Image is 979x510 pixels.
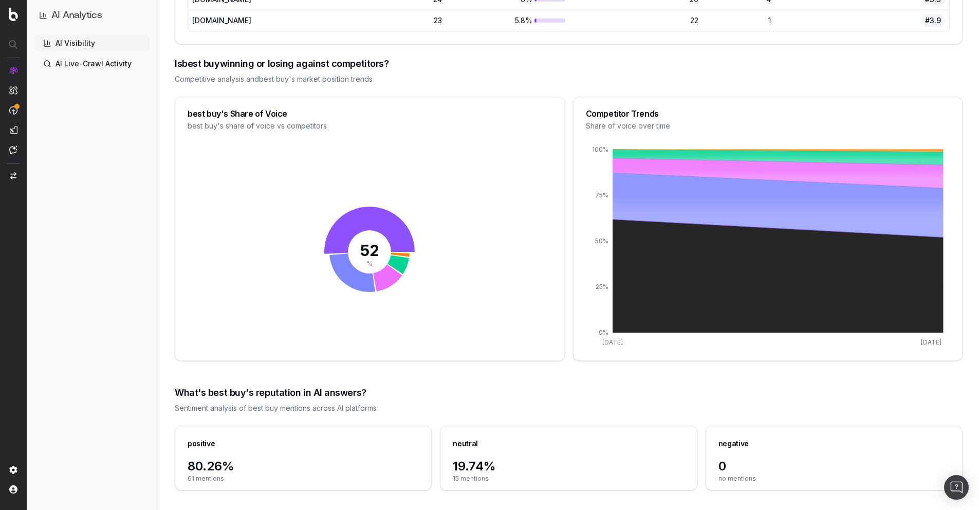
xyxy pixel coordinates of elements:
img: Assist [9,145,17,154]
div: Share of voice over time [586,121,950,131]
tspan: 52 [360,241,379,260]
div: 5.8% [450,15,566,26]
img: Analytics [9,66,17,75]
tspan: [DATE] [602,338,623,346]
h1: AI Analytics [51,8,102,23]
span: 19.74% [453,458,684,475]
tspan: 50% [595,237,608,245]
tspan: % [367,260,373,267]
img: My account [9,485,17,494]
img: Setting [9,466,17,474]
div: negative [718,439,749,449]
div: 1 [707,15,770,26]
div: best buy's share of voice vs competitors [188,121,552,131]
div: Sentiment analysis of best buy mentions across AI platforms [175,403,963,413]
div: What's best buy's reputation in AI answers? [175,386,963,400]
tspan: 75% [595,191,608,199]
a: AI Live-Crawl Activity [35,56,150,72]
span: #3.9 [921,14,945,27]
tspan: 0% [599,329,608,336]
div: Is best buy winning or losing against competitors? [175,57,963,71]
span: 61 mentions [188,475,419,483]
span: 15 mentions [453,475,684,483]
img: Activation [9,106,17,115]
span: 80.26% [188,458,419,475]
span: 0 [718,458,950,475]
span: no mentions [718,475,950,483]
img: Intelligence [9,86,17,95]
div: neutral [453,439,478,449]
tspan: [DATE] [921,338,942,346]
div: positive [188,439,215,449]
button: AI Analytics [39,8,145,23]
div: [DOMAIN_NAME] [192,15,319,26]
tspan: 100% [592,145,608,153]
img: Switch project [10,172,16,179]
img: Studio [9,126,17,134]
div: Competitive analysis and best buy 's market position trends [175,74,963,84]
div: Competitor Trends [586,110,950,118]
div: best buy's Share of Voice [188,110,552,118]
img: Botify logo [9,8,18,21]
a: AI Visibility [35,35,150,51]
div: Open Intercom Messenger [944,475,969,500]
div: 23 [327,15,442,26]
div: 22 [574,15,698,26]
tspan: 25% [596,283,608,290]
